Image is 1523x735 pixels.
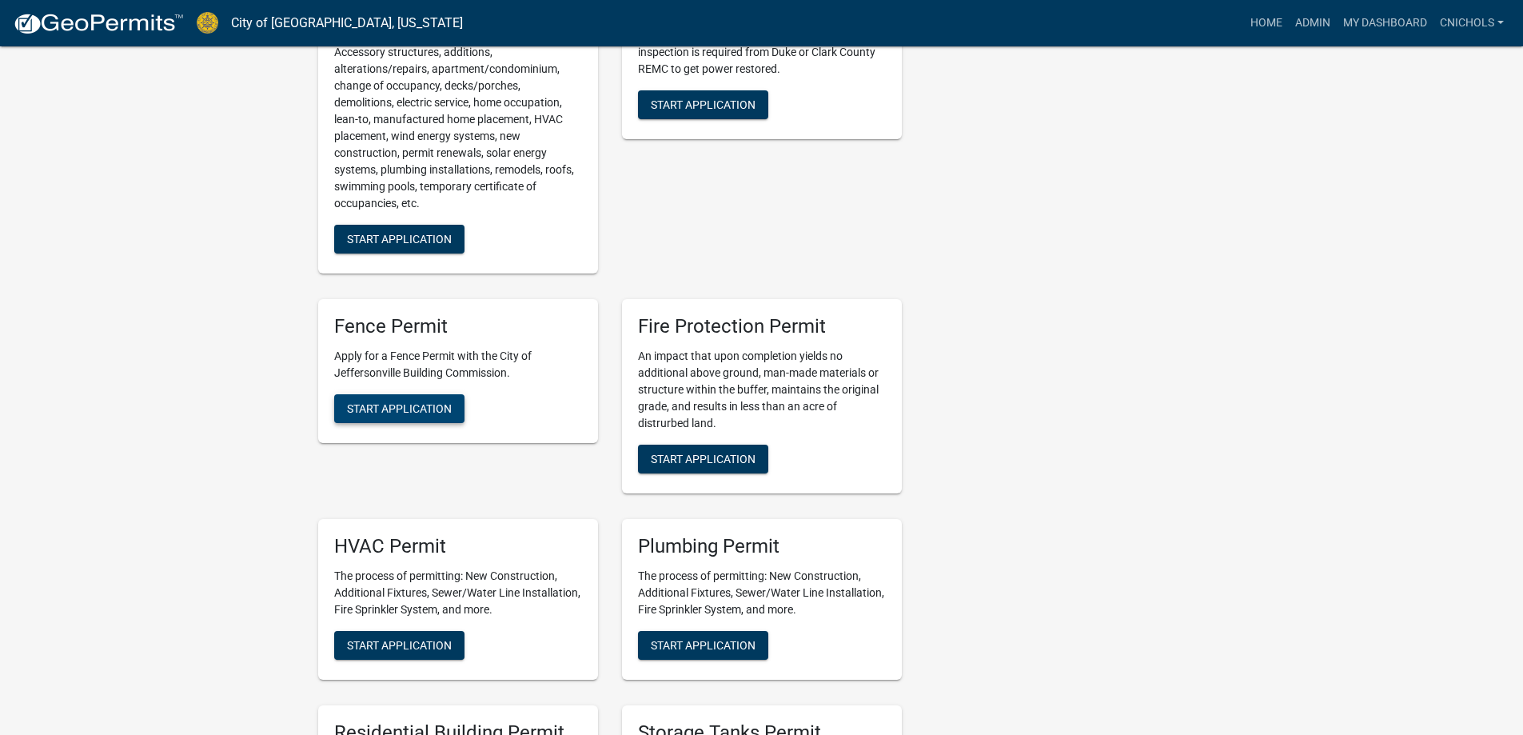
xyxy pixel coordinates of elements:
[347,233,452,246] span: Start Application
[651,638,756,651] span: Start Application
[334,631,464,660] button: Start Application
[1244,8,1289,38] a: Home
[638,90,768,119] button: Start Application
[638,445,768,473] button: Start Application
[638,568,886,618] p: The process of permitting: New Construction, Additional Fixtures, Sewer/Water Line Installation, ...
[347,638,452,651] span: Start Application
[638,631,768,660] button: Start Application
[334,568,582,618] p: The process of permitting: New Construction, Additional Fixtures, Sewer/Water Line Installation, ...
[1433,8,1510,38] a: cnichols
[231,10,463,37] a: City of [GEOGRAPHIC_DATA], [US_STATE]
[1289,8,1337,38] a: Admin
[651,98,756,111] span: Start Application
[334,394,464,423] button: Start Application
[347,401,452,414] span: Start Application
[334,535,582,558] h5: HVAC Permit
[334,225,464,254] button: Start Application
[334,348,582,381] p: Apply for a Fence Permit with the City of Jeffersonville Building Commission.
[638,348,886,432] p: An impact that upon completion yields no additional above ground, man-made materials or structure...
[334,10,582,212] p: Use this application to apply for a commercial permit. This permit includes, but is not limited t...
[638,315,886,338] h5: Fire Protection Permit
[197,12,218,34] img: City of Jeffersonville, Indiana
[651,452,756,465] span: Start Application
[638,535,886,558] h5: Plumbing Permit
[334,315,582,338] h5: Fence Permit
[1337,8,1433,38] a: My Dashboard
